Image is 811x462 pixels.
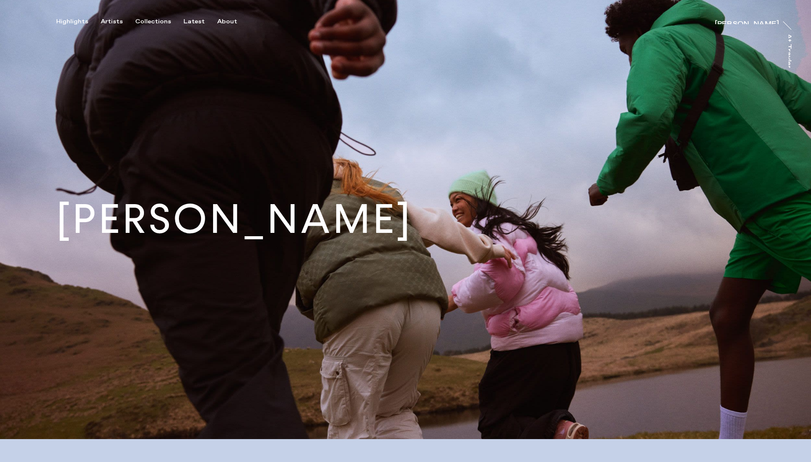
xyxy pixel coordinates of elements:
[56,199,413,240] h1: [PERSON_NAME]
[184,18,217,25] button: Latest
[56,18,88,25] div: Highlights
[135,18,171,25] div: Collections
[101,18,123,25] div: Artists
[217,18,237,25] div: About
[789,34,797,68] a: At Trayler
[715,16,779,24] a: [PERSON_NAME]
[217,18,250,25] button: About
[101,18,135,25] button: Artists
[135,18,184,25] button: Collections
[184,18,205,25] div: Latest
[785,34,792,69] div: At Trayler
[56,18,101,25] button: Highlights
